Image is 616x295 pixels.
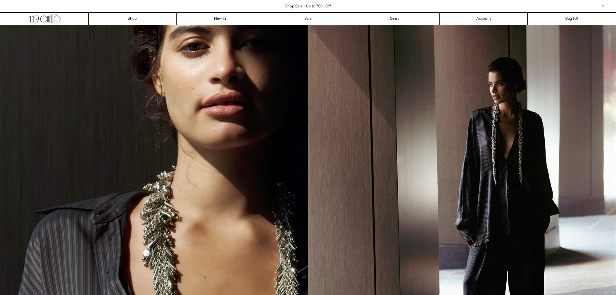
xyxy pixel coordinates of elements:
[264,13,352,25] a: Sale
[285,4,331,9] a: Shop Sale - Up to 70% Off
[352,13,440,25] a: Search
[89,13,177,25] a: Shop
[574,16,577,21] span: 0
[574,16,578,22] span: )
[440,13,528,25] a: Account
[177,13,265,25] a: New In
[528,13,616,25] a: Bag ()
